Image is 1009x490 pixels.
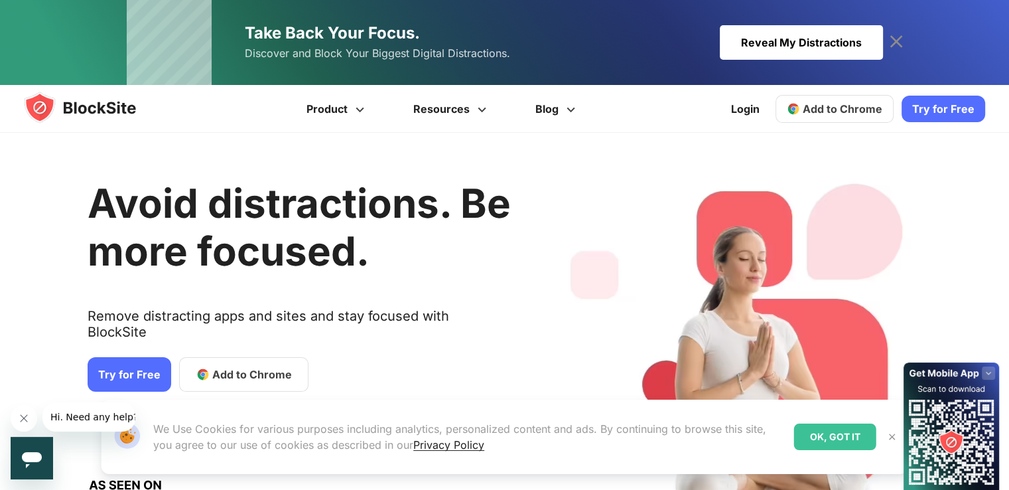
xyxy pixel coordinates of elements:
h1: Avoid distractions. Be more focused. [88,179,511,275]
a: Resources [391,85,513,133]
div: Reveal My Distractions [720,25,883,60]
span: Add to Chrome [212,367,292,382]
a: Add to Chrome [775,95,894,123]
a: Try for Free [902,96,985,122]
a: Try for Free [88,357,171,392]
span: Discover and Block Your Biggest Digital Distractions. [245,44,510,63]
span: Hi. Need any help? [8,9,96,20]
a: Product [284,85,391,133]
iframe: Button to launch messaging window [11,437,53,479]
a: Login [723,93,768,125]
a: Privacy Policy [413,438,484,451]
p: We Use Cookies for various purposes including analytics, personalized content and ads. By continu... [153,421,783,453]
a: Blog [513,85,602,133]
img: chrome-icon.svg [787,102,800,116]
text: Remove distracting apps and sites and stay focused with BlockSite [88,308,511,351]
a: Add to Chrome [179,357,308,392]
iframe: Close message [11,405,37,432]
iframe: Message from company [42,402,135,432]
img: Close [887,432,898,442]
button: Close [884,428,901,446]
span: Take Back Your Focus. [245,23,420,42]
div: OK, GOT IT [794,424,876,450]
span: Add to Chrome [803,102,882,116]
img: blocksite-icon.5d769676.svg [24,92,162,123]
